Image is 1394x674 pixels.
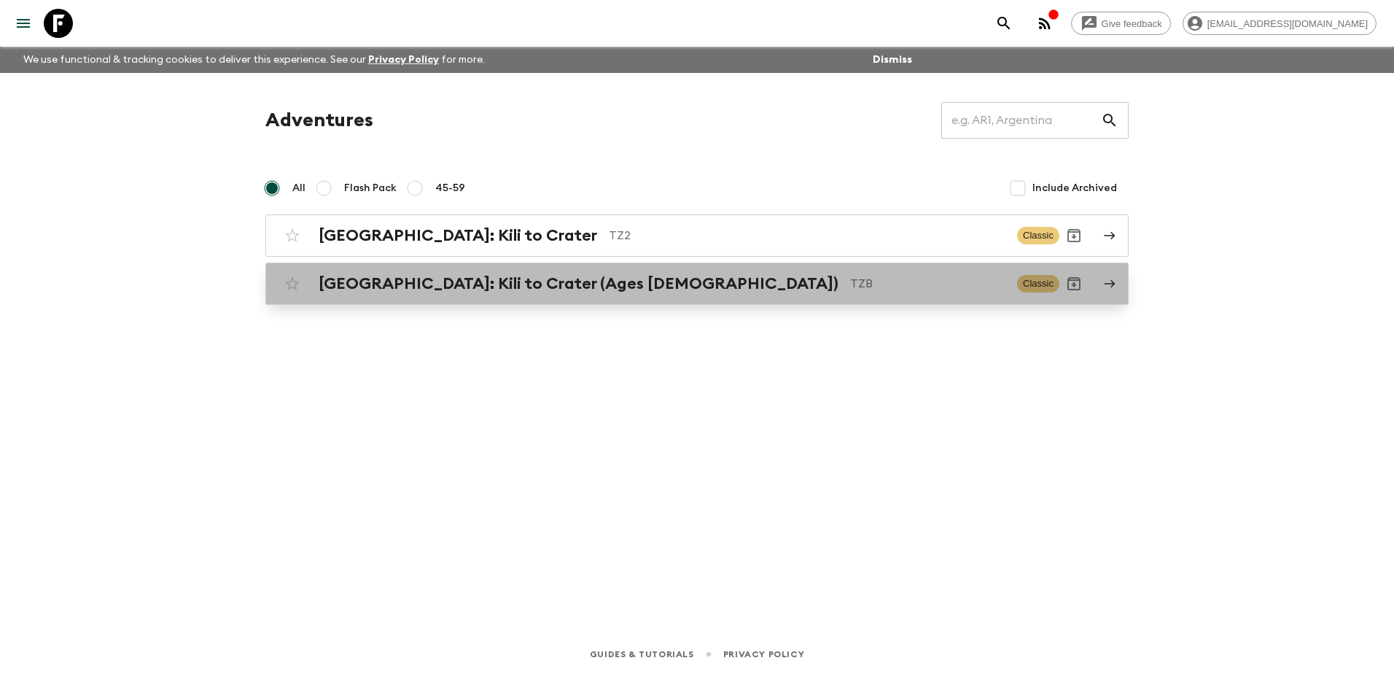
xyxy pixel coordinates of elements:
[1017,275,1059,293] span: Classic
[319,274,838,293] h2: [GEOGRAPHIC_DATA]: Kili to Crater (Ages [DEMOGRAPHIC_DATA])
[590,646,694,662] a: Guides & Tutorials
[265,214,1129,257] a: [GEOGRAPHIC_DATA]: Kili to CraterTZ2ClassicArchive
[435,181,465,195] span: 45-59
[344,181,397,195] span: Flash Pack
[850,275,1005,293] p: TZB
[989,9,1019,38] button: search adventures
[265,263,1129,305] a: [GEOGRAPHIC_DATA]: Kili to Crater (Ages [DEMOGRAPHIC_DATA])TZBClassicArchive
[292,181,305,195] span: All
[869,50,916,70] button: Dismiss
[1094,18,1170,29] span: Give feedback
[17,47,491,73] p: We use functional & tracking cookies to deliver this experience. See our for more.
[1032,181,1117,195] span: Include Archived
[1059,269,1089,298] button: Archive
[9,9,38,38] button: menu
[941,100,1101,141] input: e.g. AR1, Argentina
[1071,12,1171,35] a: Give feedback
[368,55,439,65] a: Privacy Policy
[1059,221,1089,250] button: Archive
[1183,12,1377,35] div: [EMAIL_ADDRESS][DOMAIN_NAME]
[319,226,597,245] h2: [GEOGRAPHIC_DATA]: Kili to Crater
[609,227,1005,244] p: TZ2
[265,106,373,135] h1: Adventures
[1199,18,1376,29] span: [EMAIL_ADDRESS][DOMAIN_NAME]
[723,646,804,662] a: Privacy Policy
[1017,227,1059,244] span: Classic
